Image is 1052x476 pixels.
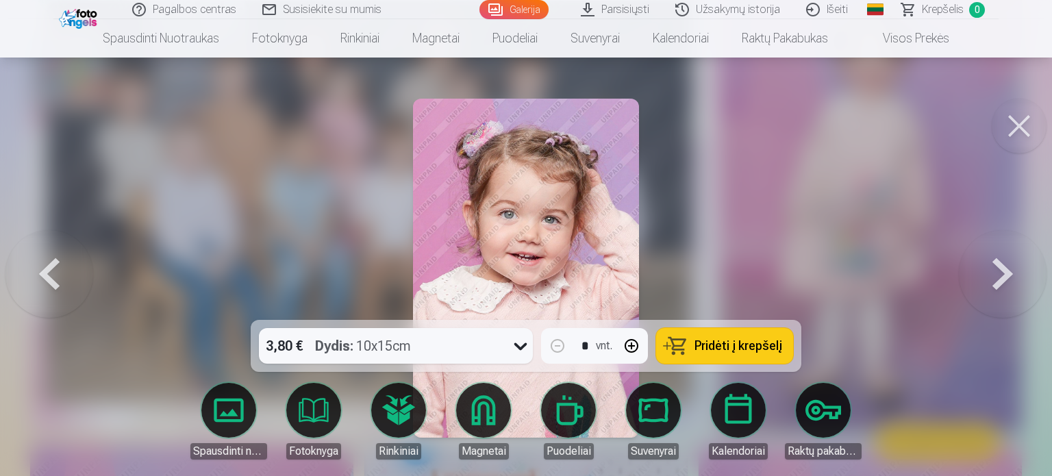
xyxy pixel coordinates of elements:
[190,443,267,460] div: Spausdinti nuotraukas
[315,328,411,364] div: 10x15cm
[785,443,862,460] div: Raktų pakabukas
[922,1,964,18] span: Krepšelis
[476,19,554,58] a: Puodeliai
[544,443,594,460] div: Puodeliai
[275,383,352,460] a: Fotoknyga
[315,336,353,355] strong: Dydis :
[445,383,522,460] a: Magnetai
[596,338,612,354] div: vnt.
[615,383,692,460] a: Suvenyrai
[360,383,437,460] a: Rinkiniai
[396,19,476,58] a: Magnetai
[656,328,793,364] button: Pridėti į krepšelį
[700,383,777,460] a: Kalendoriai
[636,19,725,58] a: Kalendoriai
[259,328,310,364] div: 3,80 €
[628,443,679,460] div: Suvenyrai
[709,443,768,460] div: Kalendoriai
[86,19,236,58] a: Spausdinti nuotraukas
[376,443,421,460] div: Rinkiniai
[530,383,607,460] a: Puodeliai
[324,19,396,58] a: Rinkiniai
[59,5,101,29] img: /fa2
[785,383,862,460] a: Raktų pakabukas
[725,19,844,58] a: Raktų pakabukas
[236,19,324,58] a: Fotoknyga
[969,2,985,18] span: 0
[844,19,966,58] a: Visos prekės
[286,443,341,460] div: Fotoknyga
[459,443,509,460] div: Magnetai
[554,19,636,58] a: Suvenyrai
[190,383,267,460] a: Spausdinti nuotraukas
[694,340,782,352] span: Pridėti į krepšelį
